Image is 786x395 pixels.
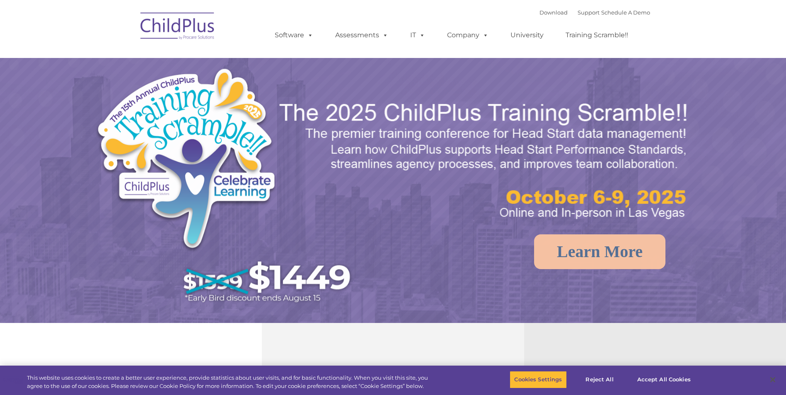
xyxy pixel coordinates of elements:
[402,27,433,43] a: IT
[539,9,650,16] font: |
[578,9,600,16] a: Support
[327,27,397,43] a: Assessments
[557,27,636,43] a: Training Scramble!!
[764,371,782,389] button: Close
[136,7,219,48] img: ChildPlus by Procare Solutions
[502,27,552,43] a: University
[539,9,568,16] a: Download
[439,27,497,43] a: Company
[266,27,322,43] a: Software
[510,371,566,388] button: Cookies Settings
[574,371,626,388] button: Reject All
[633,371,695,388] button: Accept All Cookies
[534,234,665,269] a: Learn More
[601,9,650,16] a: Schedule A Demo
[27,374,432,390] div: This website uses cookies to create a better user experience, provide statistics about user visit...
